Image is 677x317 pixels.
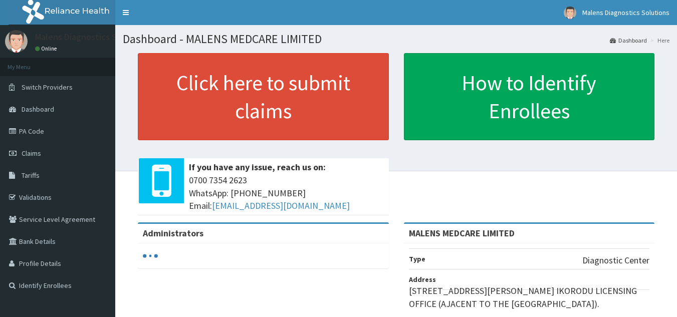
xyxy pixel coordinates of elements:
[409,254,425,263] b: Type
[409,284,650,310] p: [STREET_ADDRESS][PERSON_NAME] IKORODU LICENSING OFFICE (AJACENT TO THE [GEOGRAPHIC_DATA]).
[143,248,158,263] svg: audio-loading
[648,36,669,45] li: Here
[189,174,384,212] span: 0700 7354 2623 WhatsApp: [PHONE_NUMBER] Email:
[610,36,647,45] a: Dashboard
[22,105,54,114] span: Dashboard
[22,83,73,92] span: Switch Providers
[404,53,655,140] a: How to Identify Enrollees
[138,53,389,140] a: Click here to submit claims
[35,33,149,42] p: Malens Diagnostics Solutions
[212,200,350,211] a: [EMAIL_ADDRESS][DOMAIN_NAME]
[409,227,515,239] strong: MALENS MEDCARE LIMITED
[189,161,326,173] b: If you have any issue, reach us on:
[5,30,28,53] img: User Image
[123,33,669,46] h1: Dashboard - MALENS MEDCARE LIMITED
[582,254,649,267] p: Diagnostic Center
[22,149,41,158] span: Claims
[22,171,40,180] span: Tariffs
[409,275,436,284] b: Address
[582,8,669,17] span: Malens Diagnostics Solutions
[564,7,576,19] img: User Image
[143,227,203,239] b: Administrators
[35,45,59,52] a: Online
